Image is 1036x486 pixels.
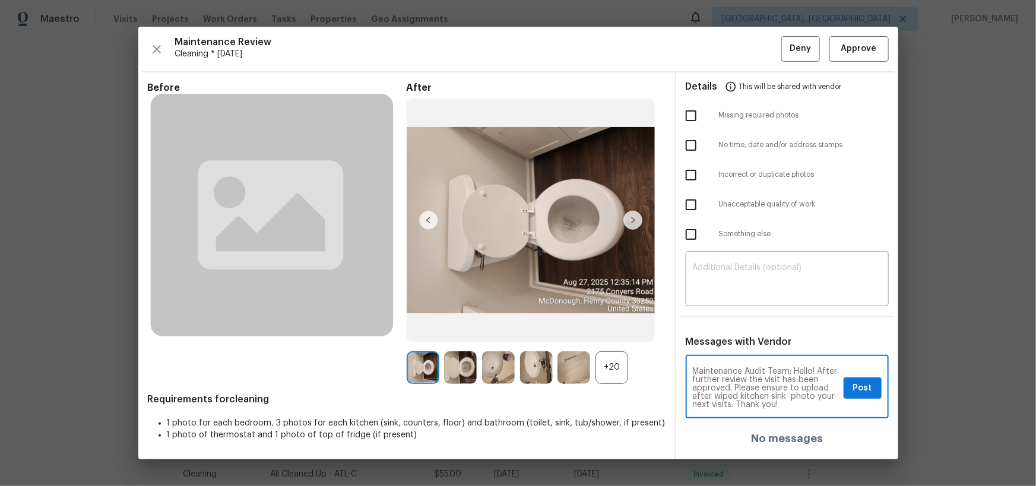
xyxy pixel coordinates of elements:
[739,72,842,101] span: This will be shared with vendor
[686,337,792,347] span: Messages with Vendor
[148,82,407,94] span: Before
[751,433,823,444] h4: No messages
[167,429,666,441] li: 1 photo of thermostat and 1 photo of top of fridge (if present)
[719,110,889,120] span: Missing required photos
[676,220,898,249] div: Something else
[719,170,889,180] span: Incorrect or duplicate photos
[686,72,718,101] span: Details
[790,42,811,56] span: Deny
[595,351,628,384] div: +20
[841,42,877,56] span: Approve
[719,140,889,150] span: No time, date and/or address stamps
[676,190,898,220] div: Unacceptable quality of work
[719,229,889,239] span: Something else
[853,381,872,396] span: Post
[148,393,666,405] span: Requirements for cleaning
[167,417,666,429] li: 1 photo for each bedroom, 3 photos for each kitchen (sink, counters, floor) and bathroom (toilet,...
[781,36,820,62] button: Deny
[175,48,781,60] span: Cleaning * [DATE]
[419,211,438,230] img: left-chevron-button-url
[693,367,839,409] textarea: Maintenance Audit Team: Hello! After further review the visit has been approved. Please ensure to...
[676,131,898,160] div: No time, date and/or address stamps
[844,377,882,399] button: Post
[623,211,642,230] img: right-chevron-button-url
[676,101,898,131] div: Missing required photos
[719,199,889,209] span: Unacceptable quality of work
[175,36,781,48] span: Maintenance Review
[407,82,666,94] span: After
[676,160,898,190] div: Incorrect or duplicate photos
[829,36,889,62] button: Approve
